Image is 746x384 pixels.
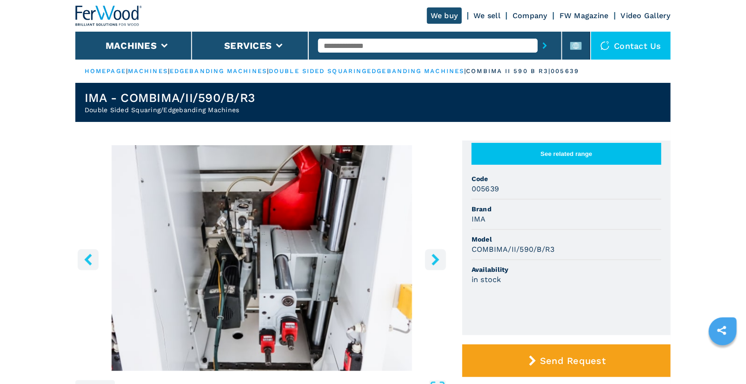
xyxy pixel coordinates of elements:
a: We buy [427,7,462,24]
button: right-button [425,249,446,270]
button: Machines [106,40,157,51]
span: Brand [472,204,661,214]
span: Model [472,235,661,244]
img: Ferwood [75,6,142,26]
a: sharethis [710,319,733,342]
button: submit-button [538,35,552,56]
h3: COMBIMA/II/590/B/R3 [472,244,555,255]
button: Send Request [462,344,671,377]
span: Code [472,174,661,183]
iframe: Chat [706,342,739,377]
a: machines [128,67,168,74]
h1: IMA - COMBIMA/II/590/B/R3 [85,90,255,105]
a: We sell [474,11,501,20]
a: edgebanding machines [170,67,267,74]
p: combima ii 590 b r3 | [466,67,551,75]
a: Video Gallery [621,11,671,20]
span: Availability [472,265,661,274]
a: Company [513,11,547,20]
button: Services [224,40,272,51]
button: left-button [78,249,99,270]
h3: 005639 [472,183,500,194]
span: | [126,67,128,74]
div: Contact us [591,32,671,60]
span: | [464,67,466,74]
a: FW Magazine [559,11,609,20]
img: Contact us [600,41,610,50]
span: | [168,67,170,74]
button: See related range [472,143,661,165]
p: 005639 [551,67,579,75]
div: Go to Slide 25 [75,145,448,371]
span: | [267,67,269,74]
h2: Double Sided Squaring/Edgebanding Machines [85,105,255,115]
h3: IMA [472,214,486,224]
h3: in stock [472,274,501,285]
span: Send Request [540,355,606,366]
a: HOMEPAGE [85,67,126,74]
a: double sided squaringedgebanding machines [269,67,464,74]
img: Double Sided Squaring/Edgebanding Machines IMA COMBIMA/II/590/B/R3 [75,145,448,371]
